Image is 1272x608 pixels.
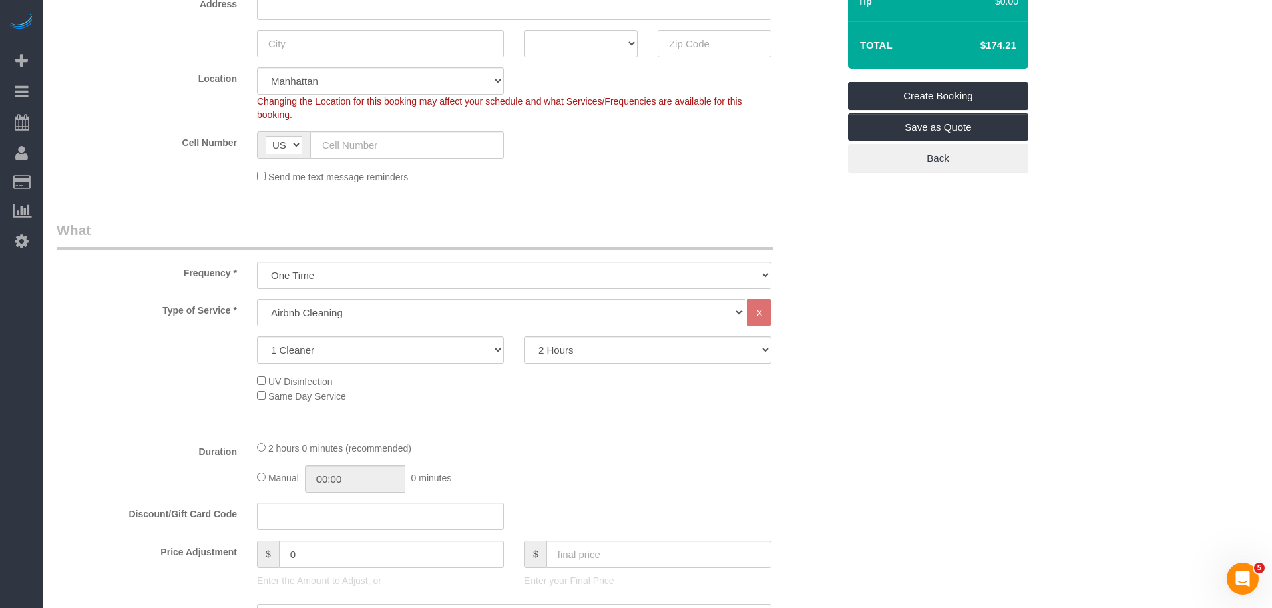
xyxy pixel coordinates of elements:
[268,172,408,182] span: Send me text message reminders
[47,299,247,317] label: Type of Service *
[268,376,333,387] span: UV Disinfection
[268,443,411,454] span: 2 hours 0 minutes (recommended)
[47,67,247,85] label: Location
[848,144,1028,172] a: Back
[47,131,247,149] label: Cell Number
[1227,563,1259,595] iframe: Intercom live chat
[268,473,299,483] span: Manual
[411,473,452,483] span: 0 minutes
[57,220,773,250] legend: What
[524,574,771,587] p: Enter your Final Price
[257,541,279,568] span: $
[848,113,1028,141] a: Save as Quote
[940,40,1016,51] h4: $174.21
[524,541,546,568] span: $
[310,131,504,159] input: Cell Number
[257,574,504,587] p: Enter the Amount to Adjust, or
[257,30,504,57] input: City
[47,541,247,559] label: Price Adjustment
[848,82,1028,110] a: Create Booking
[860,39,893,51] strong: Total
[1254,563,1265,573] span: 5
[257,96,743,120] span: Changing the Location for this booking may affect your schedule and what Services/Frequencies are...
[546,541,771,568] input: final price
[47,440,247,459] label: Duration
[268,391,346,402] span: Same Day Service
[8,13,35,32] img: Automaid Logo
[47,503,247,521] label: Discount/Gift Card Code
[658,30,771,57] input: Zip Code
[47,262,247,280] label: Frequency *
